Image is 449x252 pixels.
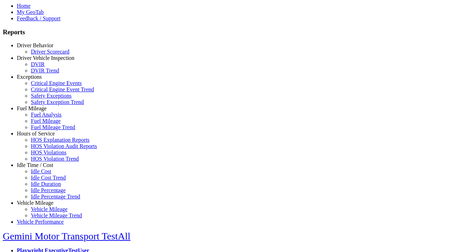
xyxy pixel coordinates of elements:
a: Gemini Motor Transport TestAll [3,231,130,241]
a: Vehicle Mileage [31,206,67,212]
a: Idle Time / Cost [17,162,53,168]
a: Idle Cost Trend [31,175,66,181]
h3: Reports [3,28,446,36]
a: Fuel Mileage [31,118,61,124]
a: DVIR [31,61,45,67]
a: HOS Violation Audit Reports [31,143,97,149]
a: Safety Exceptions [31,93,72,99]
a: My GeoTab [17,9,44,15]
a: Home [17,3,31,9]
a: Driver Scorecard [31,49,69,55]
a: Idle Percentage Trend [31,194,80,199]
a: HOS Violations [31,149,66,155]
a: HOS Violation Trend [31,156,79,162]
a: Exceptions [17,74,42,80]
a: Fuel Mileage [17,105,47,111]
a: Feedback / Support [17,15,60,21]
a: Driver Vehicle Inspection [17,55,74,61]
a: Idle Cost [31,168,51,174]
a: Hours of Service [17,131,55,136]
a: Idle Percentage [31,187,66,193]
a: Driver Behavior [17,42,53,48]
a: Vehicle Mileage [17,200,53,206]
a: Critical Engine Event Trend [31,86,94,92]
a: Critical Engine Events [31,80,82,86]
a: HOS Explanation Reports [31,137,89,143]
a: Idle Duration [31,181,61,187]
a: Fuel Mileage Trend [31,124,75,130]
a: Fuel Analysis [31,112,62,118]
a: Vehicle Mileage Trend [31,212,82,218]
a: DVIR Trend [31,68,59,73]
a: Vehicle Performance [17,219,64,225]
a: Safety Exception Trend [31,99,84,105]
